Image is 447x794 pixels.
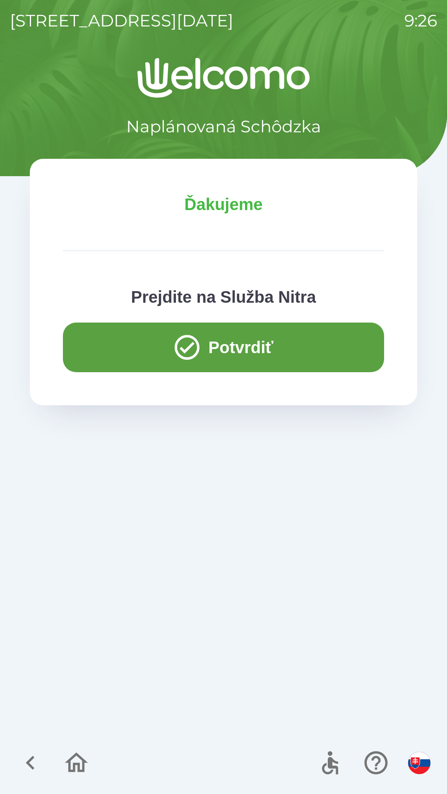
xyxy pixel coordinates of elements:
[63,323,384,372] button: Potvrdiť
[30,58,417,98] img: Logo
[63,285,384,309] p: Prejdite na Služba Nitra
[126,114,321,139] p: Naplánovaná Schôdzka
[404,8,437,33] p: 9:26
[63,192,384,217] p: Ďakujeme
[408,752,430,774] img: sk flag
[10,8,233,33] p: [STREET_ADDRESS][DATE]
